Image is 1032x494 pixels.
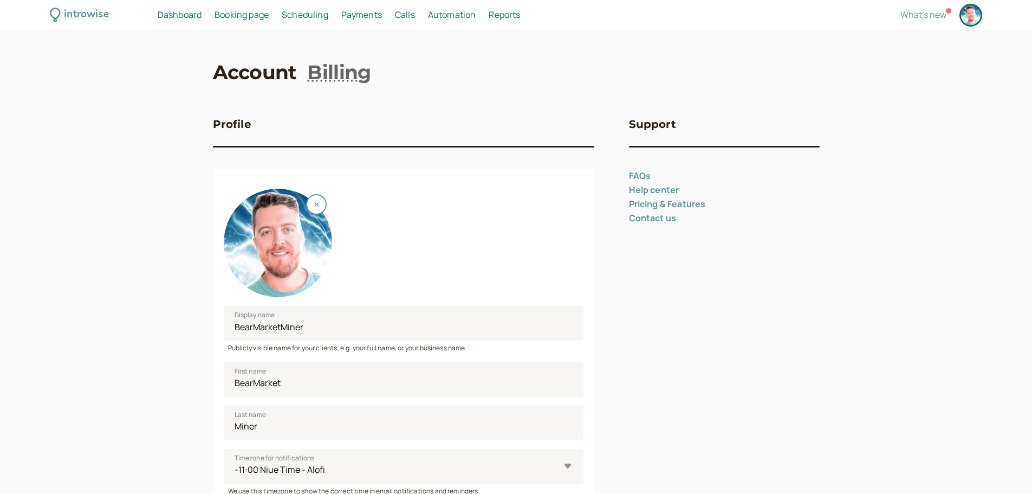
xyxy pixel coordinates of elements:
[395,9,415,21] span: Calls
[395,8,415,22] a: Calls
[215,8,269,22] a: Booking page
[215,9,269,21] span: Booking page
[224,306,583,341] input: Display name
[224,449,583,484] select: Timezone for notifications
[158,9,202,21] span: Dashboard
[235,310,275,320] span: Display name
[235,366,267,377] span: First name
[341,9,382,21] span: Payments
[306,194,327,215] button: Remove
[50,7,109,23] a: introwise
[282,9,328,21] span: Scheduling
[235,453,315,464] span: Timezone for notifications
[224,406,583,440] input: Last name
[224,341,583,353] div: Publicly visible name for your clients, e.g. your full name, or your business name.
[900,10,946,20] button: What's new
[629,170,651,182] a: FAQs
[64,7,108,23] div: introwise
[900,9,946,21] span: What's new
[341,8,382,22] a: Payments
[428,9,476,21] span: Automation
[629,184,679,196] a: Help center
[158,8,202,22] a: Dashboard
[629,198,706,210] a: Pricing & Features
[213,59,297,86] a: Account
[489,8,520,22] a: Reports
[213,116,251,133] h3: Profile
[235,409,266,420] span: Last name
[224,362,583,397] input: First name
[959,4,982,27] a: Account
[489,9,520,21] span: Reports
[307,59,371,86] a: Billing
[428,8,476,22] a: Automation
[629,212,677,224] a: Contact us
[629,116,676,133] h3: Support
[282,8,328,22] a: Scheduling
